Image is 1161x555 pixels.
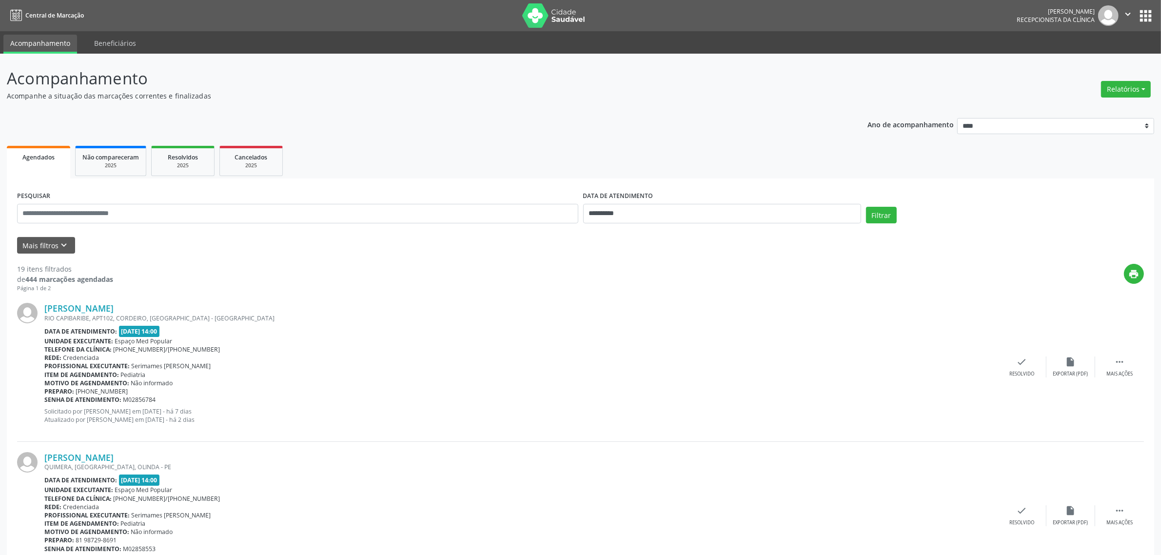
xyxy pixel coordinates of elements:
button: Filtrar [866,207,897,223]
b: Telefone da clínica: [44,495,112,503]
b: Item de agendamento: [44,519,119,528]
p: Acompanhamento [7,66,810,91]
img: img [1098,5,1119,26]
button: print [1124,264,1144,284]
div: Página 1 de 2 [17,284,113,293]
b: Data de atendimento: [44,476,117,484]
button: Mais filtroskeyboard_arrow_down [17,237,75,254]
span: [PHONE_NUMBER] [76,387,128,396]
i:  [1114,505,1125,516]
a: Acompanhamento [3,35,77,54]
span: Não compareceram [82,153,139,161]
i: insert_drive_file [1065,505,1076,516]
div: Mais ações [1106,371,1133,377]
span: Espaço Med Popular [115,337,173,345]
b: Senha de atendimento: [44,545,121,553]
span: Credenciada [63,354,99,362]
span: Resolvidos [168,153,198,161]
span: 81 98729-8691 [76,536,117,544]
a: [PERSON_NAME] [44,303,114,314]
span: Credenciada [63,503,99,511]
span: M02856784 [123,396,156,404]
div: Resolvido [1009,371,1034,377]
span: [DATE] 14:00 [119,475,160,486]
span: M02858553 [123,545,156,553]
img: img [17,303,38,323]
b: Preparo: [44,536,74,544]
span: Não informado [131,379,173,387]
div: de [17,274,113,284]
div: [PERSON_NAME] [1017,7,1095,16]
div: 2025 [158,162,207,169]
a: [PERSON_NAME] [44,452,114,463]
span: Pediatria [121,519,146,528]
b: Motivo de agendamento: [44,379,129,387]
div: Exportar (PDF) [1053,371,1088,377]
button: apps [1137,7,1154,24]
span: Cancelados [235,153,268,161]
b: Rede: [44,503,61,511]
span: [PHONE_NUMBER]/[PHONE_NUMBER] [114,345,220,354]
label: DATA DE ATENDIMENTO [583,189,653,204]
b: Motivo de agendamento: [44,528,129,536]
img: img [17,452,38,473]
span: Serimames [PERSON_NAME] [132,362,211,370]
b: Unidade executante: [44,486,113,494]
i:  [1122,9,1133,20]
p: Solicitado por [PERSON_NAME] em [DATE] - há 7 dias Atualizado por [PERSON_NAME] em [DATE] - há 2 ... [44,407,998,424]
div: Resolvido [1009,519,1034,526]
span: [DATE] 14:00 [119,326,160,337]
i: print [1129,269,1140,279]
div: QUIMERA, [GEOGRAPHIC_DATA], OLINDA - PE [44,463,998,471]
label: PESQUISAR [17,189,50,204]
span: Pediatria [121,371,146,379]
i: insert_drive_file [1065,357,1076,367]
span: Recepcionista da clínica [1017,16,1095,24]
div: Exportar (PDF) [1053,519,1088,526]
b: Data de atendimento: [44,327,117,336]
b: Preparo: [44,387,74,396]
span: Central de Marcação [25,11,84,20]
div: 2025 [82,162,139,169]
div: 19 itens filtrados [17,264,113,274]
div: RIO CAPIBARIBE, APT102, CORDEIRO, [GEOGRAPHIC_DATA] - [GEOGRAPHIC_DATA] [44,314,998,322]
p: Ano de acompanhamento [867,118,954,130]
b: Rede: [44,354,61,362]
span: Espaço Med Popular [115,486,173,494]
i: check [1017,505,1027,516]
b: Profissional executante: [44,511,130,519]
strong: 444 marcações agendadas [25,275,113,284]
a: Central de Marcação [7,7,84,23]
span: [PHONE_NUMBER]/[PHONE_NUMBER] [114,495,220,503]
button: Relatórios [1101,81,1151,98]
b: Senha de atendimento: [44,396,121,404]
span: Agendados [22,153,55,161]
span: Serimames [PERSON_NAME] [132,511,211,519]
p: Acompanhe a situação das marcações correntes e finalizadas [7,91,810,101]
i: check [1017,357,1027,367]
div: Mais ações [1106,519,1133,526]
a: Beneficiários [87,35,143,52]
div: 2025 [227,162,275,169]
b: Unidade executante: [44,337,113,345]
button:  [1119,5,1137,26]
i: keyboard_arrow_down [59,240,70,251]
i:  [1114,357,1125,367]
b: Telefone da clínica: [44,345,112,354]
b: Profissional executante: [44,362,130,370]
span: Não informado [131,528,173,536]
b: Item de agendamento: [44,371,119,379]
